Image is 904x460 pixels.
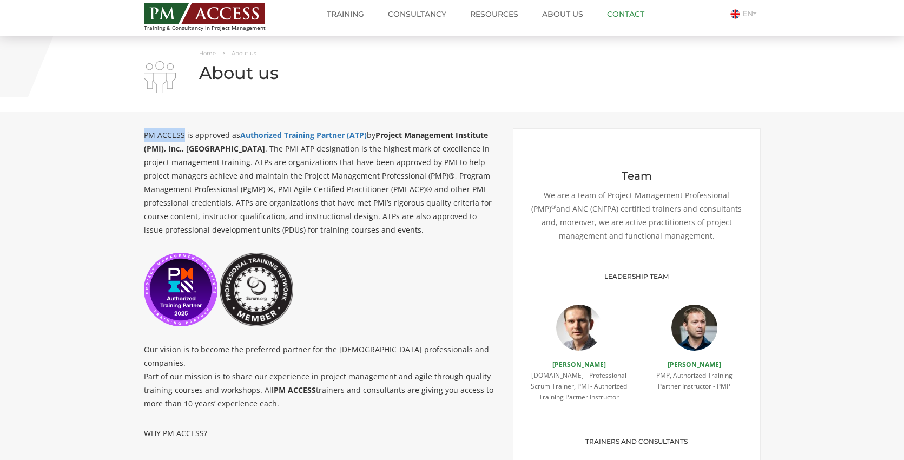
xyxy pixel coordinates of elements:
[144,130,488,154] strong: Project Management Institute (PMI), Inc., [GEOGRAPHIC_DATA]
[144,343,497,410] p: Our vision is to become the preferred partner for the [DEMOGRAPHIC_DATA] professionals and compan...
[530,169,744,183] p: Team
[668,360,721,369] a: [PERSON_NAME]
[232,50,256,57] span: About us
[380,3,454,25] a: Consultancy
[144,128,497,236] p: PM ACCESS is approved as by . The PMI ATP designation is the highest mark of excellence in projec...
[552,360,606,369] a: [PERSON_NAME]
[534,3,591,25] a: About us
[240,130,367,140] a: Authorized Training Partner (ATP)
[522,270,752,283] p: LEADERSHIP TEAM
[530,370,629,403] p: [DOMAIN_NAME] - Professional Scrum Trainer, PMI - Authorized Training Partner Instructor
[599,3,652,25] a: Contact
[319,3,372,25] a: Training
[730,9,740,19] img: Engleza
[144,63,761,82] h1: About us
[730,9,761,18] a: EN
[199,50,216,57] a: Home
[144,426,497,440] p: WHY PM ACCESS?
[462,3,526,25] a: Resources
[551,203,556,211] sup: ®
[144,25,286,31] span: Training & Consultancy in Project Management
[274,385,316,395] strong: PM ACCESS
[144,61,176,93] img: About us
[645,370,744,392] p: PMP, Authorized Training Partner Instructor - PMP
[530,435,744,448] p: TRAINERS AND CONSULTANTS
[144,3,265,24] img: PM ACCESS - Echipa traineri si consultanti certificati PMP: Narciss Popescu, Mihai Olaru, Monica ...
